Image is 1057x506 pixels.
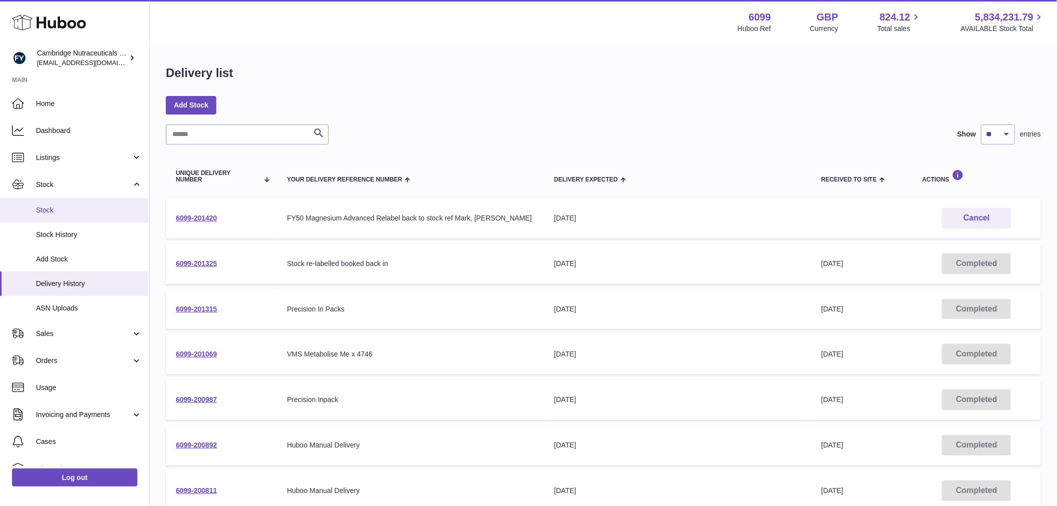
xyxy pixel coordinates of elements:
span: Received to Site [821,176,877,183]
span: Home [36,99,142,108]
span: entries [1020,129,1041,139]
div: Stock re-labelled booked back in [287,259,534,268]
div: [DATE] [554,395,801,404]
a: 824.12 Total sales [877,10,922,33]
span: Sales [36,329,131,338]
a: 6099-200892 [176,441,217,449]
a: 5,834,231.79 AVAILABLE Stock Total [961,10,1045,33]
div: Huboo Ref [738,24,771,33]
span: [DATE] [821,305,843,313]
div: Huboo Manual Delivery [287,440,534,450]
div: [DATE] [554,304,801,314]
span: ASN Uploads [36,303,142,313]
span: [DATE] [821,395,843,403]
h1: Delivery list [166,65,233,81]
span: Delivery Expected [554,176,617,183]
span: Listings [36,153,131,162]
span: [DATE] [821,259,843,267]
span: 5,834,231.79 [975,10,1034,24]
span: Usage [36,383,142,392]
div: [DATE] [554,259,801,268]
div: [DATE] [554,349,801,359]
a: 6099-200987 [176,395,217,403]
a: 6099-201420 [176,214,217,222]
span: Add Stock [36,254,142,264]
span: 824.12 [880,10,910,24]
a: Add Stock [166,96,216,114]
img: huboo@camnutra.com [12,50,27,65]
span: [DATE] [821,441,843,449]
span: [DATE] [821,350,843,358]
div: Actions [923,169,1031,183]
span: Invoicing and Payments [36,410,131,419]
div: Precision Inpack [287,395,534,404]
strong: GBP [817,10,838,24]
div: Cambridge Nutraceuticals Ltd [37,48,127,67]
label: Show [958,129,976,139]
div: [DATE] [554,486,801,495]
span: Dashboard [36,126,142,135]
div: VMS Metabolise Me x 4746 [287,349,534,359]
span: Your Delivery Reference Number [287,176,403,183]
span: Total sales [877,24,922,33]
a: 6099-201069 [176,350,217,358]
a: 6099-200811 [176,486,217,494]
a: 6099-201325 [176,259,217,267]
span: Channels [36,464,142,473]
span: Unique Delivery Number [176,170,258,183]
a: 6099-201315 [176,305,217,313]
span: AVAILABLE Stock Total [961,24,1045,33]
span: Delivery History [36,279,142,288]
span: [DATE] [821,486,843,494]
div: FY50 Magnesium Advanced Relabel back to stock ref Mark, [PERSON_NAME] [287,213,534,223]
span: [EMAIL_ADDRESS][DOMAIN_NAME] [37,58,147,66]
span: Cases [36,437,142,446]
span: Stock History [36,230,142,239]
span: Orders [36,356,131,365]
span: Stock [36,180,131,189]
button: Cancel [942,208,1011,228]
div: Currency [810,24,839,33]
a: Log out [12,468,137,486]
div: [DATE] [554,213,801,223]
div: Precision In Packs [287,304,534,314]
span: Stock [36,205,142,215]
div: [DATE] [554,440,801,450]
div: Huboo Manual Delivery [287,486,534,495]
strong: 6099 [749,10,771,24]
